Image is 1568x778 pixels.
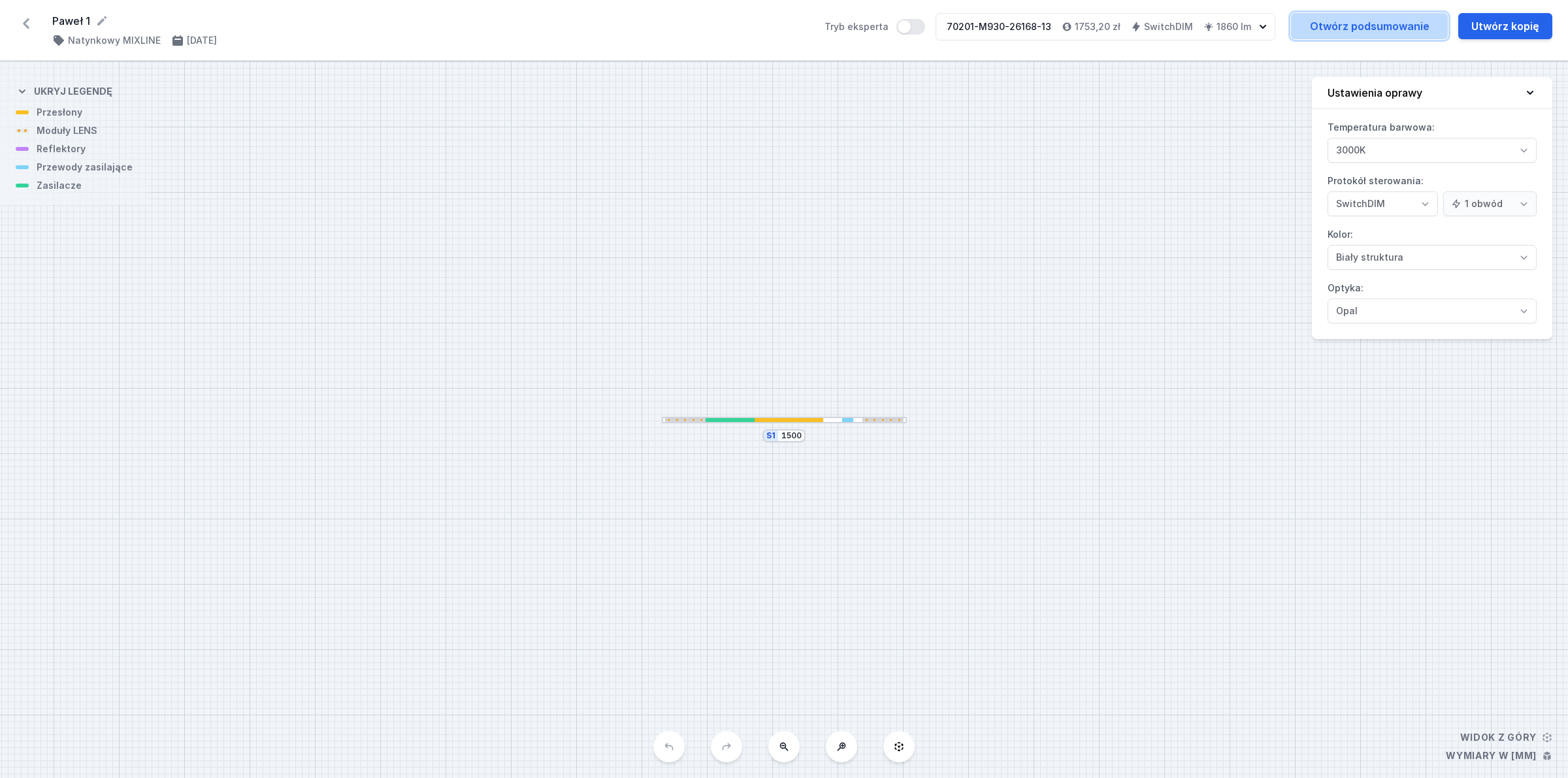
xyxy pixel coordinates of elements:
label: Kolor: [1328,224,1537,270]
h4: [DATE] [187,34,217,47]
form: Paweł 1 [52,13,809,29]
select: Protokół sterowania: [1443,191,1537,216]
label: Tryb eksperta [825,19,925,35]
button: Tryb eksperta [896,19,925,35]
label: Protokół sterowania: [1328,170,1537,216]
button: Edytuj nazwę projektu [95,14,108,27]
h4: SwitchDIM [1144,20,1193,33]
select: Kolor: [1328,245,1537,270]
div: 70201-M930-26168-13 [947,20,1051,33]
button: Utwórz kopię [1458,13,1552,39]
input: Wymiar [mm] [781,430,802,441]
h4: 1753,20 zł [1075,20,1120,33]
label: Optyka: [1328,278,1537,323]
label: Temperatura barwowa: [1328,117,1537,163]
button: 70201-M930-26168-131753,20 złSwitchDIM1860 lm [936,13,1275,41]
a: Otwórz podsumowanie [1291,13,1448,39]
h4: Ustawienia oprawy [1328,85,1422,101]
select: Temperatura barwowa: [1328,138,1537,163]
button: Ustawienia oprawy [1312,77,1552,109]
button: Ukryj legendę [16,74,112,106]
select: Optyka: [1328,299,1537,323]
h4: Natynkowy MIXLINE [68,34,161,47]
select: Protokół sterowania: [1328,191,1438,216]
h4: Ukryj legendę [34,85,112,98]
h4: 1860 lm [1217,20,1251,33]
